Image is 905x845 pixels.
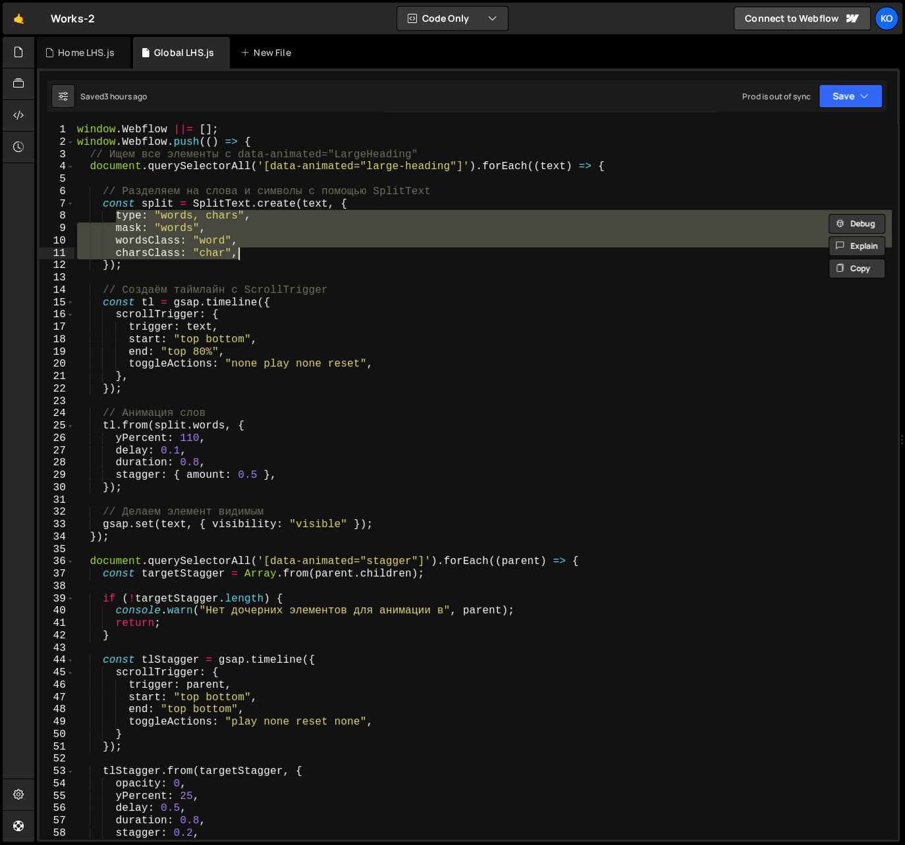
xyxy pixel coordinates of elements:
button: Explain [829,236,885,256]
div: 51 [40,741,74,754]
div: 25 [40,420,74,432]
div: 4 [40,161,74,173]
div: 40 [40,605,74,617]
div: 35 [40,544,74,556]
div: 27 [40,445,74,457]
div: 42 [40,630,74,642]
button: Code Only [397,7,508,30]
div: 48 [40,704,74,716]
div: 3 hours ago [104,91,148,102]
div: 43 [40,642,74,655]
div: 3 [40,149,74,161]
div: 52 [40,753,74,765]
div: 14 [40,284,74,297]
div: 21 [40,371,74,383]
div: 6 [40,186,74,198]
div: 23 [40,396,74,408]
div: 50 [40,729,74,741]
div: 38 [40,580,74,593]
div: 54 [40,778,74,790]
div: 47 [40,692,74,704]
div: 41 [40,617,74,630]
button: Copy [829,259,885,278]
div: 49 [40,716,74,729]
div: 10 [40,235,74,247]
div: 2 [40,136,74,149]
div: Home LHS.js [58,46,115,59]
div: 16 [40,309,74,321]
a: Connect to Webflow [734,7,871,30]
div: 36 [40,555,74,568]
div: 5 [40,173,74,186]
div: 39 [40,593,74,605]
div: 32 [40,506,74,519]
div: 1 [40,124,74,136]
div: New File [240,46,296,59]
div: Saved [80,91,148,102]
div: 24 [40,407,74,420]
div: 55 [40,790,74,803]
div: 45 [40,667,74,679]
div: Global LHS.js [154,46,214,59]
a: Ko [875,7,898,30]
div: Works-2 [51,11,95,26]
div: 46 [40,679,74,692]
div: 17 [40,321,74,334]
div: 22 [40,383,74,396]
div: 28 [40,457,74,469]
div: 34 [40,531,74,544]
div: 18 [40,334,74,346]
div: 58 [40,827,74,840]
div: 19 [40,346,74,359]
div: 12 [40,259,74,272]
div: 33 [40,519,74,531]
div: 53 [40,765,74,778]
div: 20 [40,358,74,371]
div: 57 [40,815,74,827]
div: 13 [40,272,74,284]
div: 7 [40,198,74,211]
div: Prod is out of sync [742,91,811,102]
div: 26 [40,432,74,445]
a: 🤙 [3,3,35,34]
div: 37 [40,568,74,580]
button: Save [819,84,883,108]
div: 29 [40,469,74,482]
div: 9 [40,222,74,235]
div: 56 [40,802,74,815]
div: 44 [40,654,74,667]
div: 15 [40,297,74,309]
div: 11 [40,247,74,260]
div: 31 [40,494,74,507]
div: 30 [40,482,74,494]
div: 8 [40,210,74,222]
button: Debug [829,214,885,234]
